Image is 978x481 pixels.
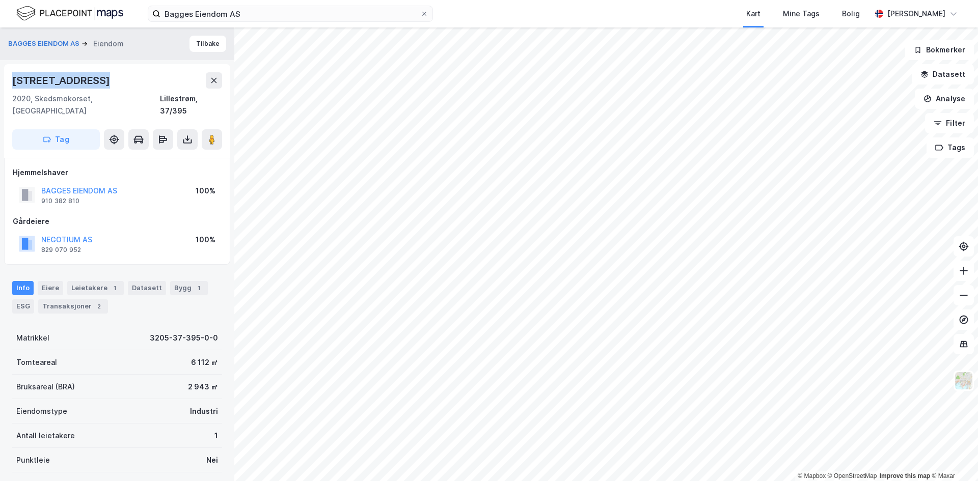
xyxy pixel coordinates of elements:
[16,454,50,466] div: Punktleie
[189,36,226,52] button: Tilbake
[905,40,974,60] button: Bokmerker
[915,89,974,109] button: Analyse
[842,8,860,20] div: Bolig
[94,301,104,312] div: 2
[8,39,81,49] button: BAGGES EIENDOM AS
[880,472,930,479] a: Improve this map
[12,93,160,117] div: 2020, Skedsmokorset, [GEOGRAPHIC_DATA]
[925,113,974,133] button: Filter
[16,381,75,393] div: Bruksareal (BRA)
[206,454,218,466] div: Nei
[170,281,208,295] div: Bygg
[912,64,974,84] button: Datasett
[746,8,760,20] div: Kart
[194,283,204,293] div: 1
[190,405,218,417] div: Industri
[12,281,34,295] div: Info
[12,129,100,150] button: Tag
[16,332,49,344] div: Matrikkel
[41,246,81,254] div: 829 070 952
[128,281,166,295] div: Datasett
[188,381,218,393] div: 2 943 ㎡
[828,472,877,479] a: OpenStreetMap
[150,332,218,344] div: 3205-37-395-0-0
[160,6,420,21] input: Søk på adresse, matrikkel, gårdeiere, leietakere eller personer
[16,356,57,369] div: Tomteareal
[93,38,124,50] div: Eiendom
[927,432,978,481] div: Kontrollprogram for chat
[12,72,112,89] div: [STREET_ADDRESS]
[110,283,120,293] div: 1
[16,5,123,22] img: logo.f888ab2527a4732fd821a326f86c7f29.svg
[196,185,215,197] div: 100%
[160,93,222,117] div: Lillestrøm, 37/395
[798,472,826,479] a: Mapbox
[927,432,978,481] iframe: Chat Widget
[887,8,945,20] div: [PERSON_NAME]
[927,137,974,158] button: Tags
[214,430,218,442] div: 1
[41,197,79,205] div: 910 382 810
[13,166,222,179] div: Hjemmelshaver
[16,405,67,417] div: Eiendomstype
[783,8,820,20] div: Mine Tags
[38,281,63,295] div: Eiere
[954,371,973,390] img: Z
[67,281,124,295] div: Leietakere
[16,430,75,442] div: Antall leietakere
[13,215,222,228] div: Gårdeiere
[12,299,34,314] div: ESG
[38,299,108,314] div: Transaksjoner
[191,356,218,369] div: 6 112 ㎡
[196,234,215,246] div: 100%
